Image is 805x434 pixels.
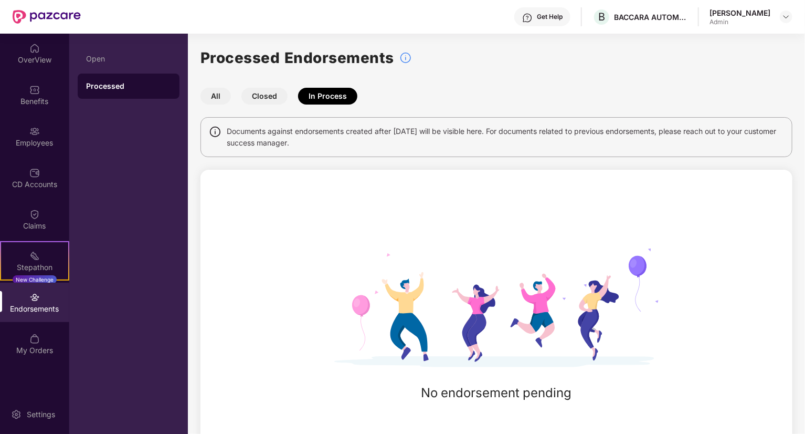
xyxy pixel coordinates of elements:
[298,88,357,105] button: In Process
[13,10,81,24] img: New Pazcare Logo
[227,126,784,149] span: Documents against endorsements created after [DATE] will be visible here. For documents related t...
[241,88,288,105] button: Closed
[1,262,68,273] div: Stepathon
[24,409,58,420] div: Settings
[614,12,687,22] div: BACCARA AUTOMATION AND CONTROL INDIA PRIVATE LIMITED
[29,334,40,344] img: svg+xml;base64,PHN2ZyBpZD0iTXlfT3JkZXJzIiBkYXRhLW5hbWU9Ik15IE9yZGVycyIgeG1sbnM9Imh0dHA6Ly93d3cudz...
[13,275,57,284] div: New Challenge
[782,13,790,21] img: svg+xml;base64,PHN2ZyBpZD0iRHJvcGRvd24tMzJ4MzIiIHhtbG5zPSJodHRwOi8vd3d3LnczLm9yZy8yMDAwL3N2ZyIgd2...
[29,85,40,95] img: svg+xml;base64,PHN2ZyBpZD0iQmVuZWZpdHMiIHhtbG5zPSJodHRwOi8vd3d3LnczLm9yZy8yMDAwL3N2ZyIgd2lkdGg9Ij...
[709,18,770,26] div: Admin
[29,292,40,303] img: svg+xml;base64,PHN2ZyBpZD0iRW5kb3JzZW1lbnRzIiB4bWxucz0iaHR0cDovL3d3dy53My5vcmcvMjAwMC9zdmciIHdpZH...
[709,8,770,18] div: [PERSON_NAME]
[29,209,40,220] img: svg+xml;base64,PHN2ZyBpZD0iQ2xhaW0iIHhtbG5zPSJodHRwOi8vd3d3LnczLm9yZy8yMDAwL3N2ZyIgd2lkdGg9IjIwIi...
[11,409,22,420] img: svg+xml;base64,PHN2ZyBpZD0iU2V0dGluZy0yMHgyMCIgeG1sbnM9Imh0dHA6Ly93d3cudzMub3JnLzIwMDAvc3ZnIiB3aW...
[334,383,659,403] div: No endorsement pending
[29,251,40,261] img: svg+xml;base64,PHN2ZyB4bWxucz0iaHR0cDovL3d3dy53My5vcmcvMjAwMC9zdmciIHdpZHRoPSIyMSIgaGVpZ2h0PSIyMC...
[209,126,221,138] img: svg+xml;base64,PHN2ZyBpZD0iSW5mbyIgeG1sbnM9Imh0dHA6Ly93d3cudzMub3JnLzIwMDAvc3ZnIiB3aWR0aD0iMTQiIG...
[334,249,659,367] img: svg+xml;base64,PHN2ZyB4bWxucz0iaHR0cDovL3d3dy53My5vcmcvMjAwMC9zdmciIHdpZHRoPSI2MTguMDAxIiBoZWlnaH...
[522,13,533,23] img: svg+xml;base64,PHN2ZyBpZD0iSGVscC0zMngzMiIgeG1sbnM9Imh0dHA6Ly93d3cudzMub3JnLzIwMDAvc3ZnIiB3aWR0aD...
[200,46,394,69] h1: Processed Endorsements
[537,13,563,21] div: Get Help
[86,81,171,91] div: Processed
[29,43,40,54] img: svg+xml;base64,PHN2ZyBpZD0iSG9tZSIgeG1sbnM9Imh0dHA6Ly93d3cudzMub3JnLzIwMDAvc3ZnIiB3aWR0aD0iMjAiIG...
[598,11,605,23] span: B
[86,55,171,63] div: Open
[29,168,40,178] img: svg+xml;base64,PHN2ZyBpZD0iQ0RfQWNjb3VudHMiIGRhdGEtbmFtZT0iQ0QgQWNjb3VudHMiIHhtbG5zPSJodHRwOi8vd3...
[399,51,412,64] img: svg+xml;base64,PHN2ZyBpZD0iSW5mb18tXzMyeDMyIiBkYXRhLW5hbWU9IkluZm8gLSAzMngzMiIgeG1sbnM9Imh0dHA6Ly...
[29,126,40,137] img: svg+xml;base64,PHN2ZyBpZD0iRW1wbG95ZWVzIiB4bWxucz0iaHR0cDovL3d3dy53My5vcmcvMjAwMC9zdmciIHdpZHRoPS...
[200,88,231,105] button: All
